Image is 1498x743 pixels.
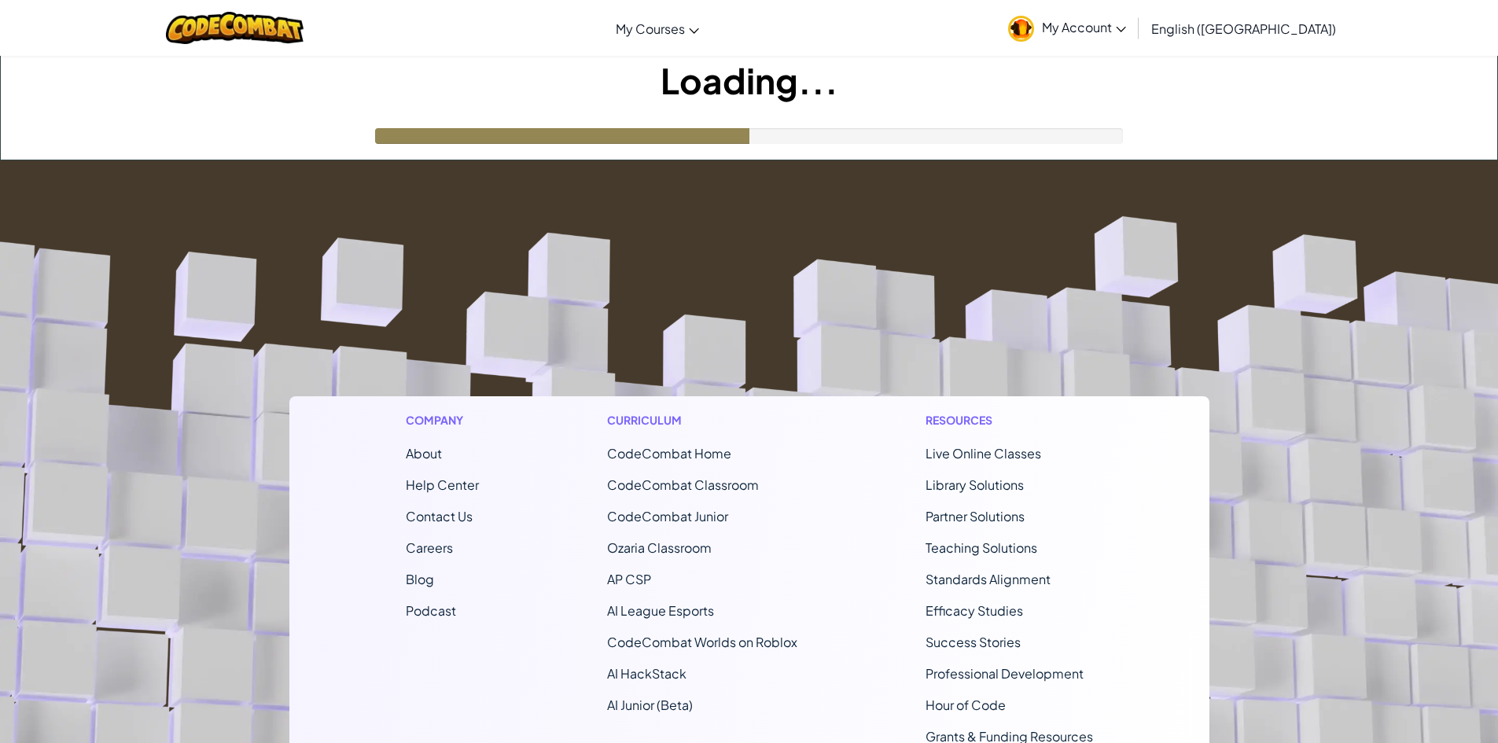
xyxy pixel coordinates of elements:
a: Help Center [406,476,479,493]
span: My Account [1042,19,1126,35]
a: AI League Esports [607,602,714,619]
span: My Courses [616,20,685,37]
a: AP CSP [607,571,651,587]
a: Live Online Classes [926,445,1041,462]
img: avatar [1008,16,1034,42]
a: Success Stories [926,634,1021,650]
a: Standards Alignment [926,571,1051,587]
a: Podcast [406,602,456,619]
a: Efficacy Studies [926,602,1023,619]
h1: Company [406,412,479,429]
a: Blog [406,571,434,587]
span: English ([GEOGRAPHIC_DATA]) [1151,20,1336,37]
h1: Curriculum [607,412,797,429]
img: CodeCombat logo [166,12,304,44]
a: My Account [1000,3,1134,53]
a: English ([GEOGRAPHIC_DATA]) [1143,7,1344,50]
a: Teaching Solutions [926,539,1037,556]
a: CodeCombat Junior [607,508,728,524]
a: Careers [406,539,453,556]
a: About [406,445,442,462]
a: Professional Development [926,665,1084,682]
a: Ozaria Classroom [607,539,712,556]
a: Partner Solutions [926,508,1025,524]
a: AI Junior (Beta) [607,697,693,713]
h1: Resources [926,412,1093,429]
h1: Loading... [1,56,1497,105]
a: CodeCombat Worlds on Roblox [607,634,797,650]
a: Library Solutions [926,476,1024,493]
span: Contact Us [406,508,473,524]
a: CodeCombat Classroom [607,476,759,493]
a: Hour of Code [926,697,1006,713]
a: My Courses [608,7,707,50]
a: AI HackStack [607,665,686,682]
span: CodeCombat Home [607,445,731,462]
